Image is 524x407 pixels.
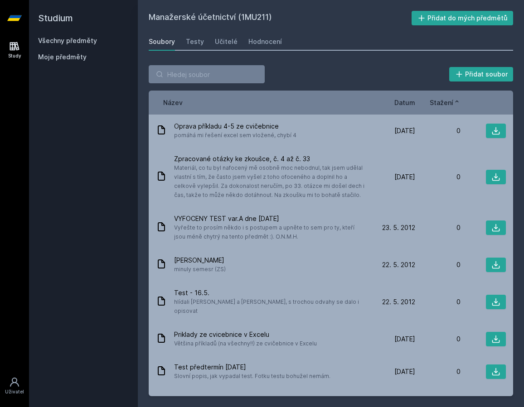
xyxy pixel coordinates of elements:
input: Hledej soubor [149,65,265,83]
div: 0 [415,367,461,376]
div: 0 [415,172,461,182]
span: Materiál, co tu byl nafocený mě osobně moc nebodnul, tak jsem udělal vlastní s tím, že často jsem... [174,163,366,200]
div: Testy [186,37,204,46]
button: Přidat do mých předmětů [412,11,514,25]
span: [PERSON_NAME] [174,256,226,265]
button: Přidat soubor [449,67,514,81]
span: Většina příkladů (na všechny!!) ze cvičebnice v Excelu [174,339,317,348]
button: Stažení [430,98,461,107]
a: Study [2,36,27,64]
h2: Manažerské účetnictví (1MU211) [149,11,412,25]
span: 23. 5. 2012 [382,223,415,232]
span: Test - 16.5. [174,288,366,297]
span: [DATE] [394,367,415,376]
div: Uživatel [5,388,24,395]
span: 22. 5. 2012 [382,260,415,269]
div: 0 [415,260,461,269]
span: [DATE] [394,126,415,135]
span: hlídali [PERSON_NAME] a [PERSON_NAME], s trochou odvahy se dalo i opisovat [174,297,366,316]
span: Slovní popis, jak vypadal test. Fotku testu bohužel nemám. [174,372,330,381]
div: 0 [415,126,461,135]
a: Hodnocení [248,33,282,51]
span: Moje předměty [38,53,87,62]
div: 0 [415,335,461,344]
span: Zpracované otázky ke zkoušce, č. 4 až č. 33 [174,154,366,163]
button: Datum [394,98,415,107]
span: Vyřešte to prosím někdo i s postupem a upněte to sem pro ty, kteří jsou méně chytrý na tento před... [174,223,366,241]
div: Učitelé [215,37,238,46]
div: Hodnocení [248,37,282,46]
div: 0 [415,223,461,232]
div: Study [8,53,21,59]
span: [DATE] [394,335,415,344]
span: [DATE] [394,172,415,182]
span: minuly semesr (ZS) [174,265,226,274]
a: Všechny předměty [38,37,97,44]
span: 22. 5. 2012 [382,297,415,306]
span: Oprava příkladu 4-5 ze cvičebnice [174,122,296,131]
span: VYFOCENY TEST var.A dne [DATE] [174,214,366,223]
a: Soubory [149,33,175,51]
span: Stažení [430,98,453,107]
a: Uživatel [2,372,27,400]
span: pomáhá mi řešení excel sem vložené, chybí 4 [174,131,296,140]
div: Soubory [149,37,175,46]
span: TEST - [DATE] [174,395,254,404]
span: Test předtermín [DATE] [174,363,330,372]
div: 0 [415,297,461,306]
a: Učitelé [215,33,238,51]
button: Název [163,98,183,107]
a: Testy [186,33,204,51]
span: Priklady ze cvicebnice v Excelu [174,330,317,339]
